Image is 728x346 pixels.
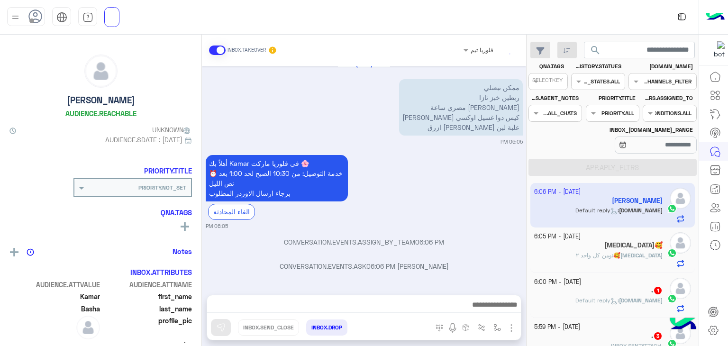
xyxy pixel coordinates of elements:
button: INBOX.SEND_CLOSE [238,319,299,336]
img: make a call [436,324,443,332]
p: [PERSON_NAME] CONVERSATION.EVENTS.ASK [206,261,523,271]
img: 101148596323591 [708,41,725,58]
img: tab [56,12,67,23]
h6: Notes [173,247,192,255]
img: tab [82,12,93,23]
button: select flow [490,319,505,335]
h6: PRIORITY.TITLE [144,166,192,175]
span: [DOMAIN_NAME] [619,297,663,304]
small: [DATE] - 5:59 PM [534,323,580,332]
span: first_name [102,291,192,301]
h5: . [651,286,663,294]
span: AUDIENCE.ATTNAME [102,280,192,290]
button: search [584,42,607,62]
h6: AUDIENCE.REACHABLE [65,109,136,118]
label: INBOX_[DOMAIN_NAME]_RANGE [587,126,693,134]
img: send attachment [506,322,517,334]
label: PRIORITY.TITLE [587,94,636,102]
img: send message [216,323,226,332]
img: defaultAdmin.png [670,278,691,299]
label: QNA.TAGS [529,62,564,71]
small: [DATE] - 6:00 PM [534,278,581,287]
div: SELECTKEY [532,76,564,87]
button: INBOX.DROP [306,319,347,336]
img: add [10,248,18,256]
img: notes [27,248,34,256]
button: APP.APLY_FLTRS [528,159,697,176]
small: INBOX.TAKEOVER [227,46,266,54]
b: : [612,252,663,259]
button: Trigger scenario [474,319,490,335]
span: Kamar [9,291,100,301]
img: profile [9,11,21,23]
img: select flow [493,324,501,331]
img: defaultAdmin.png [76,316,100,339]
img: WhatsApp [667,294,677,303]
span: 06:06 PM [366,262,395,270]
span: 3 [654,332,662,340]
a: tab [78,7,97,27]
img: hulul-logo.png [666,308,700,341]
button: create order [458,319,474,335]
div: loading... [499,48,512,59]
span: 1 [654,287,662,294]
label: INBOX.FILTERS.ASSIGNED_TO [644,94,693,102]
h6: [DATE] [338,61,390,67]
span: search [590,45,601,56]
span: AUDIENCE.SDATE : [DATE] [105,135,182,145]
img: send voice note [447,322,458,334]
small: [DATE] - 6:05 PM [534,232,581,241]
b: : [618,297,663,304]
h5: Banan🥰 [604,241,663,249]
span: AUDIENCE.ATTVALUE [9,280,100,290]
img: create order [462,324,470,331]
img: Logo [706,7,725,27]
small: 06:05 PM [500,138,523,146]
p: CONVERSATION.EVENTS.ASSIGN_BY_TEAM [206,237,523,247]
img: defaultAdmin.png [85,55,117,87]
span: [MEDICAL_DATA]🥰 [613,252,663,259]
span: last_name [102,304,192,314]
img: WhatsApp [667,248,677,258]
label: INBOX.FILTERS.AGENT_NOTES [529,94,578,102]
span: Default reply [575,297,618,304]
img: Trigger scenario [478,324,485,331]
p: 4/10/2025, 6:05 PM [206,155,348,201]
span: ومن كل واحد ٢ [576,252,612,259]
div: الغاء المحادثة [208,204,255,219]
h5: . [651,332,663,340]
span: profile_pic [102,316,192,337]
span: فلوريا تيم [471,46,493,54]
span: Basha [9,304,100,314]
label: BROADCAST.HISTORY.STATUES [573,62,621,71]
label: [DOMAIN_NAME] [630,62,693,71]
p: 4/10/2025, 6:05 PM [399,79,523,136]
h5: [PERSON_NAME] [67,95,135,106]
img: tab [676,11,688,23]
span: UNKNOWN [152,125,192,135]
h6: INBOX.ATTRIBUTES [130,268,192,276]
img: defaultAdmin.png [670,232,691,254]
small: 06:05 PM [206,222,228,230]
h6: QNA.TAGS [9,208,192,217]
span: 06:06 PM [415,238,444,246]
